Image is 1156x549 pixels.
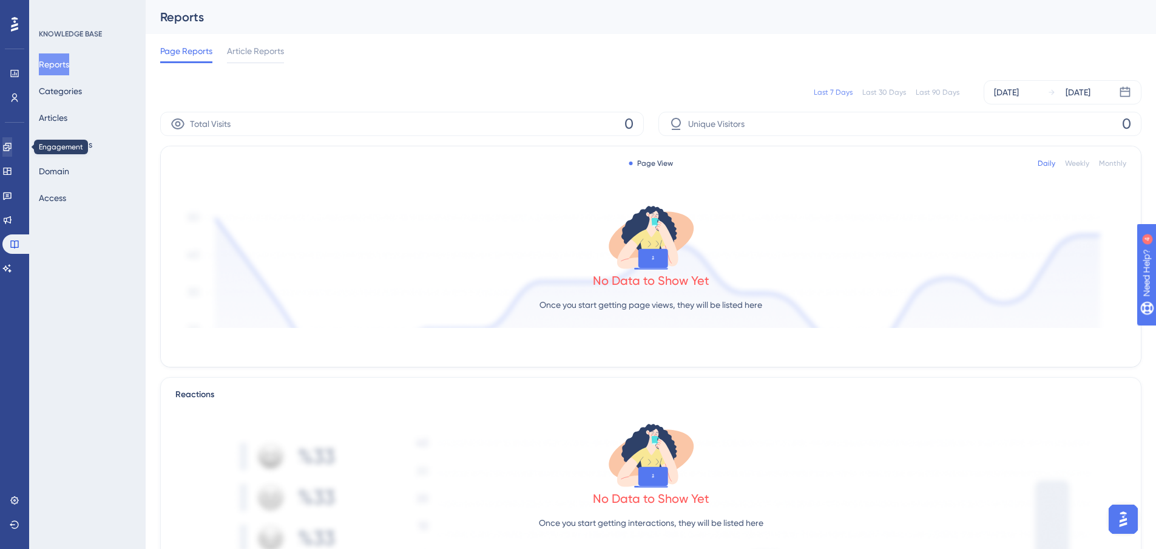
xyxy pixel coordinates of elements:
span: Unique Visitors [688,117,745,131]
button: Domain [39,160,69,182]
span: 0 [624,114,634,134]
div: KNOWLEDGE BASE [39,29,102,39]
div: Daily [1038,159,1055,168]
div: No Data to Show Yet [593,490,709,507]
div: Last 30 Days [862,87,906,97]
div: Monthly [1099,159,1126,168]
span: Page Reports [160,44,212,58]
div: [DATE] [994,85,1019,100]
div: Last 7 Days [814,87,853,97]
button: Articles [39,107,67,129]
button: Categories [39,80,82,102]
span: Need Help? [29,3,76,18]
span: 0 [1122,114,1131,134]
button: Page Settings [39,134,92,155]
div: No Data to Show Yet [593,272,709,289]
span: Total Visits [190,117,231,131]
div: Reactions [175,387,1126,402]
span: Article Reports [227,44,284,58]
iframe: UserGuiding AI Assistant Launcher [1105,501,1141,537]
p: Once you start getting page views, they will be listed here [539,298,762,312]
div: Reports [160,9,1111,26]
div: Last 90 Days [916,87,959,97]
div: 4 [84,6,88,16]
div: Weekly [1065,159,1089,168]
div: [DATE] [1066,85,1090,100]
p: Once you start getting interactions, they will be listed here [539,516,763,530]
div: Page View [629,159,673,168]
button: Reports [39,53,69,75]
button: Access [39,187,66,209]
